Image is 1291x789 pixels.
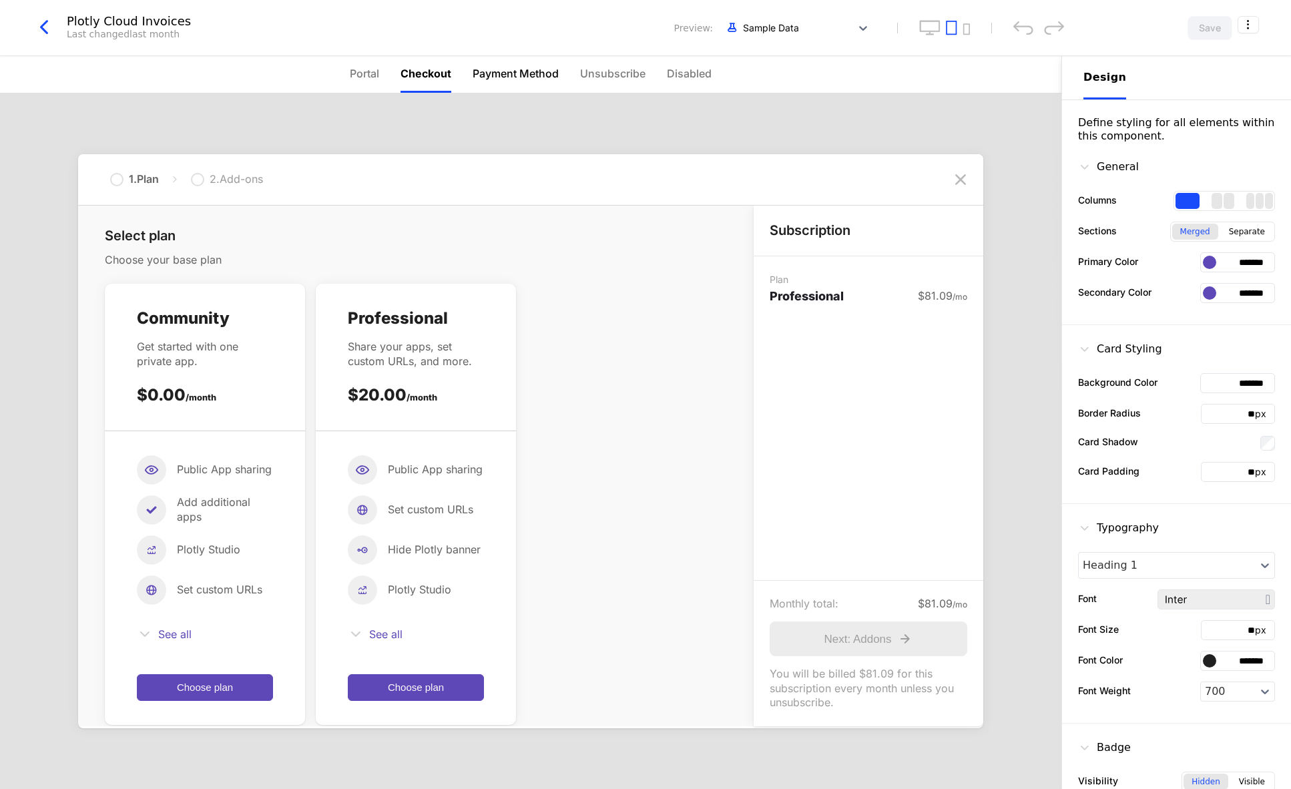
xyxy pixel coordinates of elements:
[1078,159,1139,175] div: General
[1176,193,1200,209] div: 1 columns
[1078,520,1159,536] div: Typography
[1078,684,1131,698] label: Font Weight
[1078,622,1119,636] label: Font Size
[210,172,263,187] div: 2 . Add-ons
[770,274,788,285] span: Plan
[1078,653,1123,667] label: Font Color
[348,308,448,328] span: Professional
[1078,591,1097,605] label: Font
[1078,435,1138,449] label: Card Shadow
[580,65,645,81] span: Unsubscribe
[1078,740,1131,756] div: Badge
[1078,193,1117,207] label: Columns
[1246,193,1273,209] div: 3 columns
[1078,224,1117,238] label: Sections
[963,23,970,35] button: mobile
[350,65,379,81] span: Portal
[770,222,850,240] h3: Subscription
[1221,224,1273,240] div: Separate
[1172,224,1218,240] div: Merged
[1078,254,1138,268] label: Primary Color
[1255,623,1274,637] div: px
[348,385,407,405] span: $20.00
[1044,21,1064,35] div: redo
[1078,774,1118,788] label: Visibility
[667,65,712,81] span: Disabled
[1212,193,1234,209] div: 2 columns
[1078,285,1151,299] label: Secondary Color
[473,65,559,81] span: Payment Method
[1078,341,1162,357] div: Card Styling
[946,20,957,35] button: tablet
[1188,16,1232,40] button: Save
[1083,69,1126,85] div: Design
[770,289,844,303] span: Professional
[1255,465,1274,479] div: px
[1083,56,1270,99] div: Choose Sub Page
[1078,375,1157,389] label: Background Color
[919,20,941,35] button: desktop
[1078,464,1139,478] label: Card Padding
[1078,116,1275,143] div: Define styling for all elements within this component.
[67,15,191,27] div: Plotly Cloud Invoices
[1255,407,1274,421] div: px
[348,340,472,368] span: Share your apps, set custom URLs, and more.
[1078,406,1141,420] label: Border Radius
[401,65,451,81] span: Checkout
[1238,16,1259,33] button: Select action
[1013,21,1033,35] div: undo
[674,21,713,35] span: Preview:
[67,27,180,41] div: Last changed last month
